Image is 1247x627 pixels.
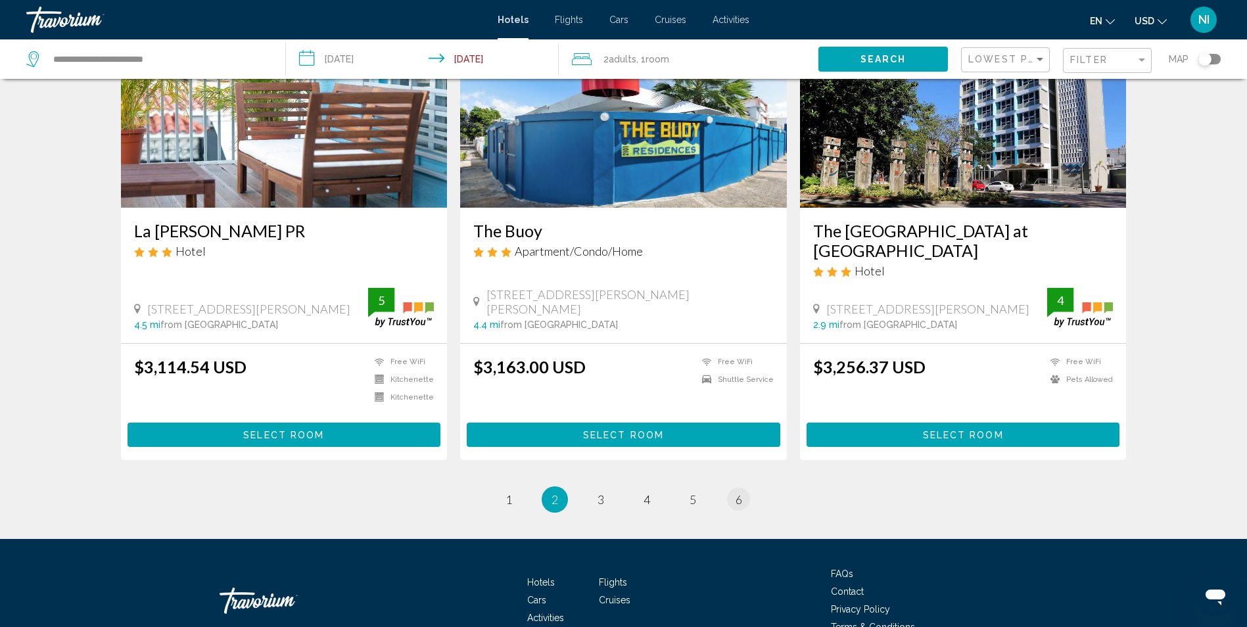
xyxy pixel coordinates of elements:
[807,423,1120,447] button: Select Room
[473,244,774,258] div: 3 star Apartment
[646,54,669,64] span: Room
[368,288,434,327] img: trustyou-badge.svg
[552,492,558,507] span: 2
[813,221,1114,260] a: The [GEOGRAPHIC_DATA] at [GEOGRAPHIC_DATA]
[1070,55,1108,65] span: Filter
[860,55,906,65] span: Search
[368,292,394,308] div: 5
[813,319,839,330] span: 2.9 mi
[527,613,564,623] a: Activities
[220,581,351,620] a: Travorium
[831,604,890,615] a: Privacy Policy
[598,492,604,507] span: 3
[818,47,948,71] button: Search
[1063,47,1152,74] button: Filter
[807,426,1120,440] a: Select Room
[128,426,441,440] a: Select Room
[1194,574,1236,616] iframe: Кнопка запуска окна обмена сообщениями
[1135,16,1154,26] span: USD
[121,486,1127,513] ul: Pagination
[473,221,774,241] a: The Buoy
[1090,16,1102,26] span: en
[134,221,435,241] a: La [PERSON_NAME] PR
[583,430,664,440] span: Select Room
[636,50,669,68] span: , 1
[500,319,618,330] span: from [GEOGRAPHIC_DATA]
[559,39,818,79] button: Travelers: 2 adults, 0 children
[527,595,546,605] a: Cars
[813,357,926,377] ins: $3,256.37 USD
[467,426,780,440] a: Select Room
[1198,13,1210,26] span: NI
[968,54,1053,64] span: Lowest Price
[695,374,774,385] li: Shuttle Service
[368,374,434,385] li: Kitchenette
[1047,288,1113,327] img: trustyou-badge.svg
[968,55,1046,66] mat-select: Sort by
[134,357,247,377] ins: $3,114.54 USD
[599,577,627,588] a: Flights
[839,319,957,330] span: from [GEOGRAPHIC_DATA]
[609,14,628,25] a: Cars
[690,492,696,507] span: 5
[855,264,885,278] span: Hotel
[1135,11,1167,30] button: Change currency
[609,54,636,64] span: Adults
[1188,53,1221,65] button: Toggle map
[831,569,853,579] a: FAQs
[128,423,441,447] button: Select Room
[813,264,1114,278] div: 3 star Hotel
[368,392,434,403] li: Kitchenette
[147,302,350,316] span: [STREET_ADDRESS][PERSON_NAME]
[176,244,206,258] span: Hotel
[134,319,160,330] span: 4.5 mi
[644,492,650,507] span: 4
[473,319,500,330] span: 4.4 mi
[467,423,780,447] button: Select Room
[831,586,864,597] a: Contact
[923,430,1004,440] span: Select Room
[515,244,643,258] span: Apartment/Condo/Home
[527,577,555,588] a: Hotels
[286,39,559,79] button: Check-in date: Feb 1, 2026 Check-out date: Feb 14, 2026
[26,7,484,33] a: Travorium
[486,287,774,316] span: [STREET_ADDRESS][PERSON_NAME][PERSON_NAME]
[473,357,586,377] ins: $3,163.00 USD
[243,430,324,440] span: Select Room
[713,14,749,25] a: Activities
[1044,357,1113,368] li: Free WiFi
[368,357,434,368] li: Free WiFi
[826,302,1029,316] span: [STREET_ADDRESS][PERSON_NAME]
[1187,6,1221,34] button: User Menu
[134,244,435,258] div: 3 star Hotel
[1169,50,1188,68] span: Map
[1047,292,1073,308] div: 4
[160,319,278,330] span: from [GEOGRAPHIC_DATA]
[736,492,742,507] span: 6
[1044,374,1113,385] li: Pets Allowed
[603,50,636,68] span: 2
[555,14,583,25] a: Flights
[1090,11,1115,30] button: Change language
[695,357,774,368] li: Free WiFi
[506,492,512,507] span: 1
[599,595,630,605] a: Cruises
[498,14,529,25] a: Hotels
[655,14,686,25] a: Cruises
